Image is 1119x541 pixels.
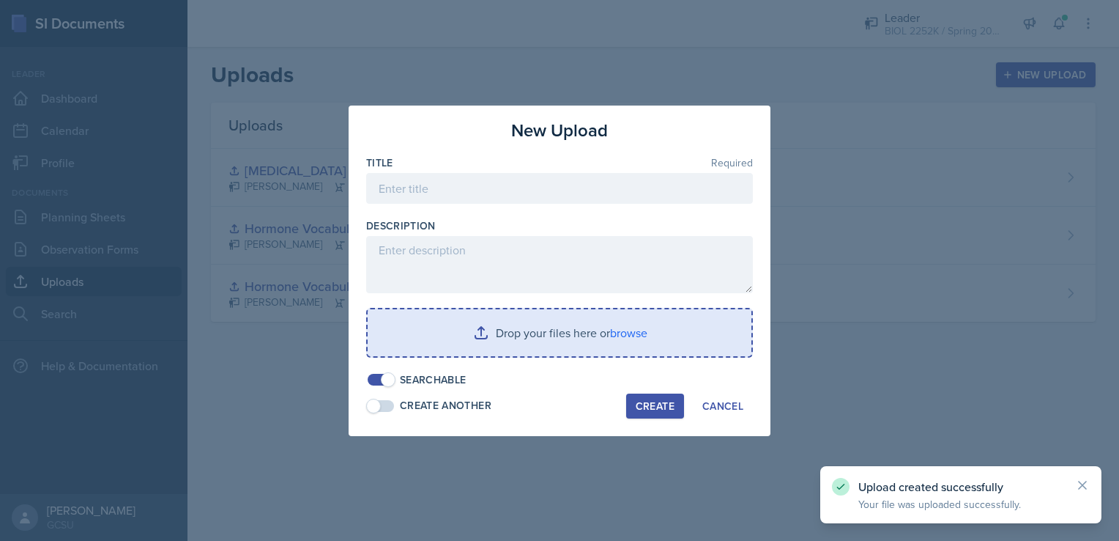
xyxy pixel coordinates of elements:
input: Enter title [366,173,753,204]
div: Cancel [702,400,743,412]
p: Your file was uploaded successfully. [858,497,1063,512]
div: Searchable [400,372,466,388]
label: Description [366,218,436,233]
button: Create [626,394,684,419]
span: Required [711,158,753,168]
div: Create [636,400,674,412]
h3: New Upload [511,117,608,144]
div: Create Another [400,398,491,413]
label: Title [366,155,393,170]
p: Upload created successfully [858,479,1063,494]
button: Cancel [693,394,753,419]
